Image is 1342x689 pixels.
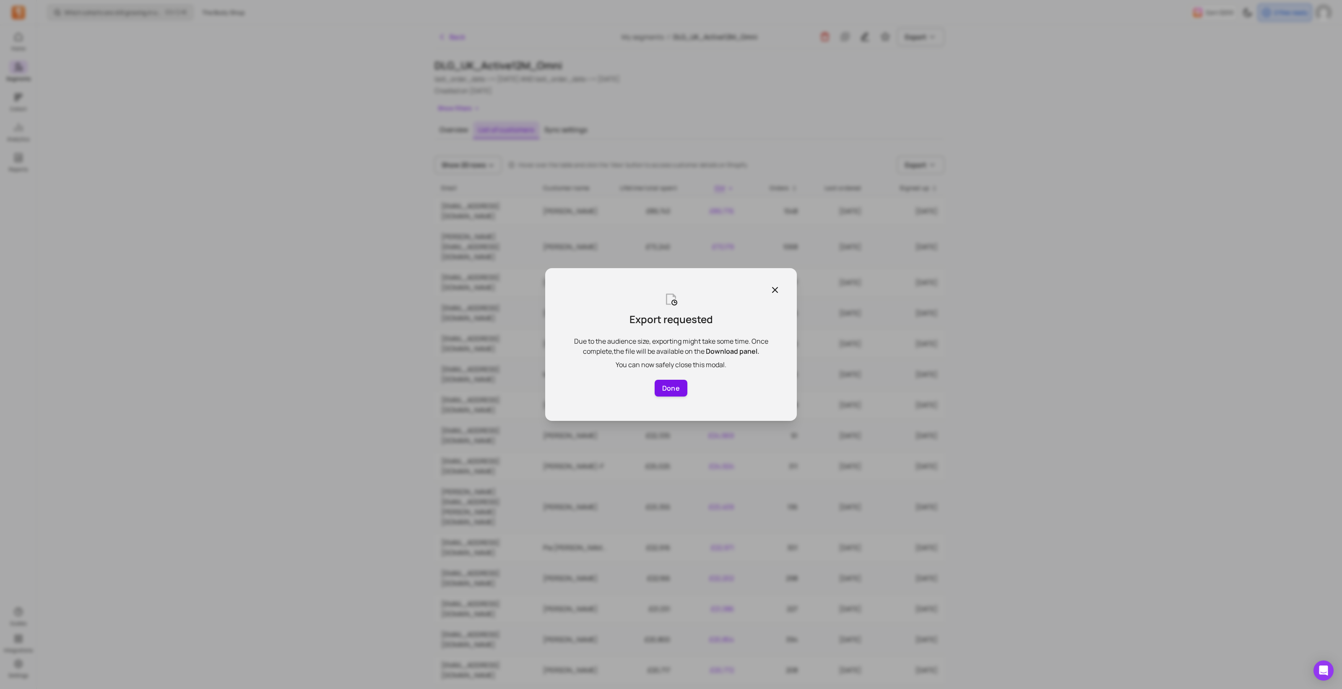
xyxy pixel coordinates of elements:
p: Due to the audience size, exporting might take some time. Once complete, the file will be availab... [562,336,780,356]
div: Open Intercom Messenger [1313,660,1334,681]
p: You can now safely close this modal. [562,360,780,370]
p: Export requested [629,313,713,326]
button: Done [655,380,687,397]
span: Download panel. [706,347,759,356]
